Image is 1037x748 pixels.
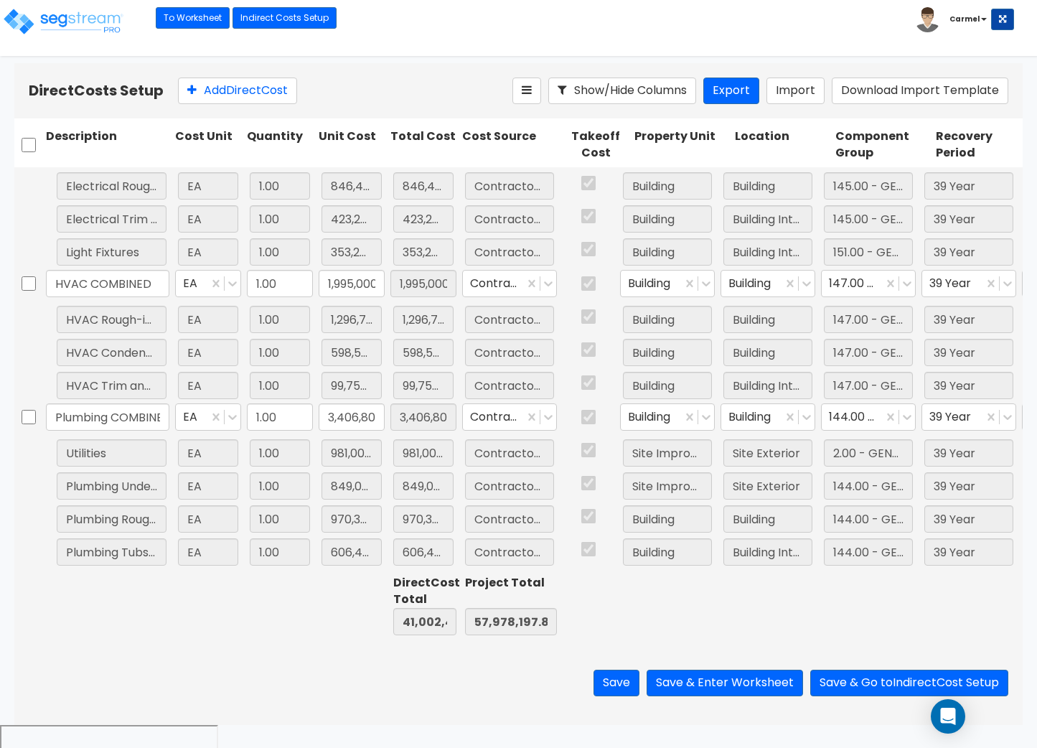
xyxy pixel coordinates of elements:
input: HVAC Rough-in (65%) [57,306,166,333]
input: 1.00 [250,172,310,200]
input: Contractor Cost [465,172,554,200]
input: Contractor Cost [465,538,554,566]
input: 1.00 [250,505,310,533]
input: 147.00 - GENERAL HVAC EQUIPMENT/DUCTWORK [824,339,913,366]
input: 147.00 - GENERAL HVAC EQUIPMENT/DUCTWORK [824,372,913,399]
a: To Worksheet [156,7,230,29]
input: HVAC Condenser Set (30%) [57,339,166,366]
input: EA [178,439,238,467]
div: Location [732,126,832,164]
input: EA [178,472,238,500]
input: 144.00 - GENERAL PLUMBING [824,505,913,533]
input: EA [178,538,238,566]
div: Recovery Period [933,126,1033,164]
input: Site Exterior [723,439,812,467]
input: 145.00 - GENERAL ELECTRICAL [824,172,913,200]
input: EA [178,238,238,266]
input: Building [623,339,712,366]
input: EA [178,372,238,399]
input: Site Improvements [623,439,712,467]
input: 39 Year [924,238,1013,266]
button: Export [703,78,759,104]
input: Contractor Cost [465,505,554,533]
input: 144.00 - GENERAL PLUMBING [824,472,913,500]
div: Project Total [465,575,557,592]
input: 39 Year [924,172,1013,200]
a: Indirect Costs Setup [233,7,337,29]
input: 598,500.00 [322,339,382,366]
input: Electrical Trim (10%) [57,205,166,233]
div: Open Intercom Messenger [931,699,965,734]
input: Plumbing Underground (35%) [57,472,166,500]
div: Total Cost [388,126,459,164]
input: 145.00 - GENERAL ELECTRICAL [824,205,913,233]
input: Site Exterior [723,472,812,500]
input: Contractor Cost [465,439,554,467]
input: Building Interior [723,372,812,399]
input: 1.00 [250,238,310,266]
input: Building [623,538,712,566]
input: Plumbing Tubs and Fixtures (25%) [57,538,166,566]
input: Contractor Cost [465,205,554,233]
div: Building [620,270,715,297]
div: Building [721,270,815,297]
input: Building [623,205,712,233]
input: 99,750.00 [322,372,382,399]
button: Download Import Template [832,78,1008,104]
input: 39 Year [924,505,1013,533]
div: Direct Cost Total [393,575,456,608]
div: EA [175,403,241,431]
input: 39 Year [924,472,1013,500]
input: 39 Year [924,538,1013,566]
div: Component Group [832,126,933,164]
div: Description [43,126,172,164]
input: Building [623,172,712,200]
div: 39 Year [921,403,1016,431]
div: 144.00 - GENERAL PLUMBING [821,403,916,431]
input: 1,296,750.00 [322,306,382,333]
input: EA [178,172,238,200]
input: Building Interior [723,205,812,233]
b: Carmel [949,14,980,24]
div: Property Unit [632,126,732,164]
input: Electrical Rough-in (20%) [57,172,166,200]
input: Building [723,306,812,333]
input: Contractor Cost [465,339,554,366]
input: 1.00 [250,538,310,566]
div: Cost Unit [172,126,244,164]
input: 970,320.00 [322,505,382,533]
img: avatar.png [915,7,940,32]
input: EA [178,306,238,333]
b: Direct Costs Setup [29,80,164,100]
input: 39 Year [924,306,1013,333]
input: 423,200.00 [393,205,454,233]
input: 353,246.00 [393,238,454,266]
input: 849,030.00 [322,472,382,500]
div: 147.00 - GENERAL HVAC EQUIPMENT/DUCTWORK [821,270,916,297]
input: Contractor Cost [465,306,554,333]
input: Plumbing Rough-in (40%) [57,505,166,533]
div: Quantity [244,126,316,164]
div: Takeoff Cost [560,126,632,164]
input: 846,400.00 [322,172,382,200]
button: AddDirectCost [178,78,297,104]
input: Building Interior [723,538,812,566]
input: 1.00 [250,205,310,233]
div: Building [721,403,815,431]
button: Import [766,78,825,104]
input: 1,296,750.00 [393,306,454,333]
input: 39 Year [924,339,1013,366]
input: Contractor Cost [465,372,554,399]
input: 606,450.00 [322,538,382,566]
input: 39 Year [924,372,1013,399]
button: Show/Hide Columns [548,78,696,104]
input: Building Interior [723,238,812,266]
input: 981,000.00 [322,439,382,467]
input: 1.00 [250,439,310,467]
input: Contractor Cost [465,472,554,500]
button: Save [593,670,639,696]
input: EA [178,339,238,366]
input: Building [623,505,712,533]
button: Save & Go toIndirectCost Setup [810,670,1008,696]
input: 39 Year [924,439,1013,467]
